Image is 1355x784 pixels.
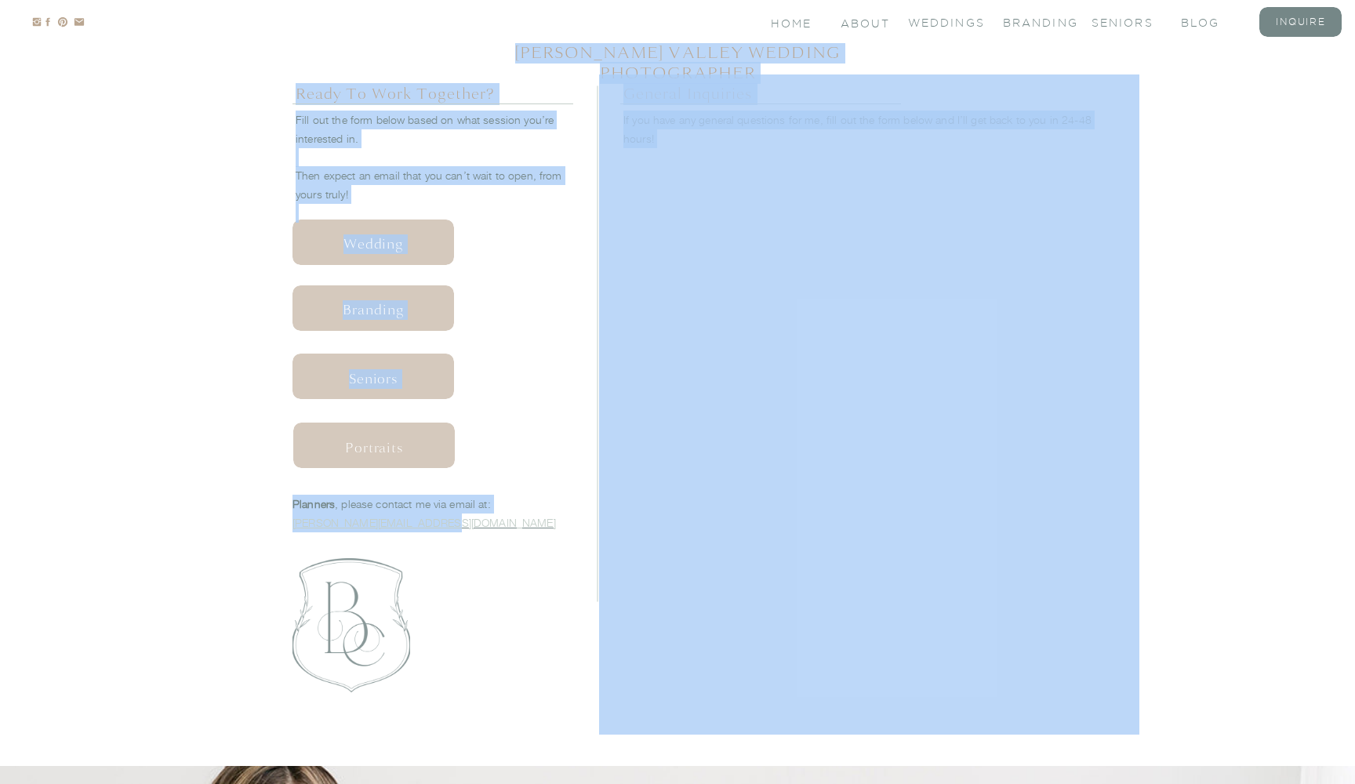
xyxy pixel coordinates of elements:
[908,15,971,28] a: Weddings
[841,16,888,29] a: About
[1181,15,1244,28] a: blog
[1270,15,1332,28] a: inquire
[296,83,598,97] p: ready to work together?
[296,111,573,147] p: Fill out the form below based on what session you’re interested in. Then expect an email that you...
[296,234,451,251] a: Wedding
[297,438,452,453] a: Portraits
[292,495,573,531] p: , please contact me via email at:
[1092,15,1154,28] a: seniors
[771,16,814,29] a: Home
[292,497,335,510] b: Planners
[296,369,451,384] a: Seniors
[1003,15,1066,28] a: branding
[296,300,451,317] a: Branding
[292,516,556,529] a: [PERSON_NAME][EMAIL_ADDRESS][DOMAIN_NAME]
[438,42,918,68] h1: [PERSON_NAME] valley Wedding Photographer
